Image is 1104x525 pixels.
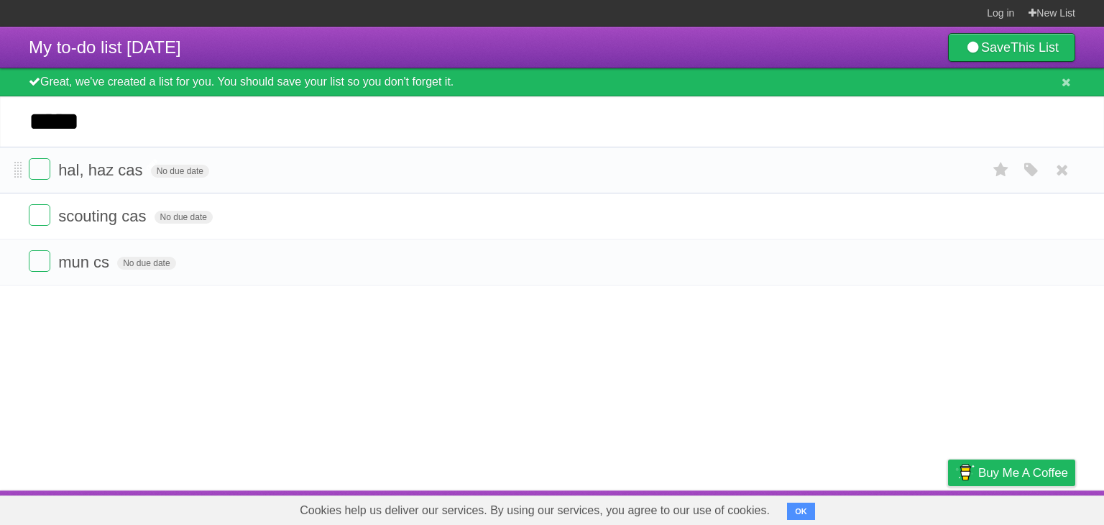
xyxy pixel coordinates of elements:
span: No due date [117,257,175,270]
a: Developers [804,494,862,521]
span: My to-do list [DATE] [29,37,181,57]
span: No due date [155,211,213,224]
a: Suggest a feature [985,494,1075,521]
a: Terms [880,494,912,521]
button: OK [787,503,815,520]
span: hal, haz cas [58,161,146,179]
label: Star task [988,158,1015,182]
a: SaveThis List [948,33,1075,62]
a: Privacy [929,494,967,521]
span: Buy me a coffee [978,460,1068,485]
span: Cookies help us deliver our services. By using our services, you agree to our use of cookies. [285,496,784,525]
a: About [757,494,787,521]
span: mun cs [58,253,113,271]
b: This List [1011,40,1059,55]
span: No due date [151,165,209,178]
label: Done [29,204,50,226]
label: Done [29,250,50,272]
label: Done [29,158,50,180]
span: scouting cas [58,207,149,225]
a: Buy me a coffee [948,460,1075,486]
img: Buy me a coffee [955,460,975,485]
